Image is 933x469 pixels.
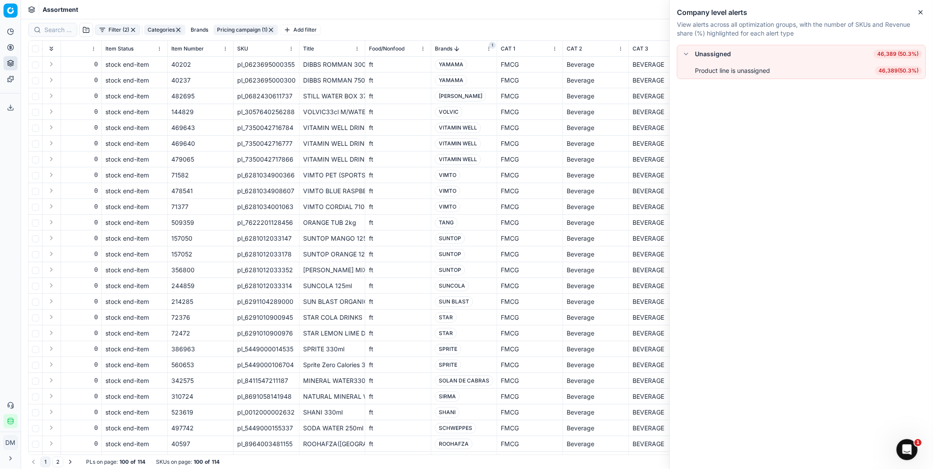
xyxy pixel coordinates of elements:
div: FMCG [501,60,559,69]
span: VOLVIC [435,107,463,117]
div: VIMTO PET (SPORTS CAP) 250ml [303,171,362,180]
div: BEVERAGE [633,202,691,211]
div: DIBBS ROMMAN 750 ml [303,76,362,85]
div: 497742 [171,424,230,433]
div: BEVERAGE [633,266,691,274]
div: Beverage [567,250,625,259]
span: pl_6281012033178 [237,250,292,259]
span: VIMTO [435,202,460,212]
span: SUN BLAST [435,296,473,307]
div: FMCG [501,139,559,148]
div: VOLVIC33cl M/WATER-KIDS-SP.CAP [303,108,362,116]
button: Filter (2) [95,25,140,35]
div: 0 [40,345,98,354]
div: stock end-item [105,329,164,338]
div: ft [369,376,427,385]
span: SPRITE [435,344,461,354]
div: Beverage [567,297,625,306]
div: 478541 [171,187,230,195]
div: 0 [40,297,98,306]
button: Expand [46,217,57,227]
div: 144829 [171,108,230,116]
div: ft [369,281,427,290]
div: 0 [40,234,98,243]
span: VITAMIN WELL [435,154,481,165]
div: 0 [40,171,98,180]
span: pl_6281012033147 [237,234,292,243]
span: pl_7350042716777 [237,139,293,148]
div: stock end-item [105,123,164,132]
span: pl_6281034908607 [237,187,294,195]
div: ft [369,361,427,369]
div: Beverage [567,361,625,369]
div: 0 [40,92,98,101]
div: 71377 [171,202,230,211]
button: Expand [46,138,57,148]
div: stock end-item [105,392,164,401]
div: ft [369,266,427,274]
div: BEVERAGE [633,376,691,385]
div: VITAMIN WELL DRINK HYDRATE [303,155,362,164]
span: Title [303,45,314,52]
span: VIMTO [435,186,460,196]
div: FMCG [501,376,559,385]
div: 0 [40,250,98,259]
div: 40237 [171,76,230,85]
span: CAT 2 [567,45,582,52]
div: BEVERAGE [633,408,691,417]
div: FMCG [501,92,559,101]
span: SPRITE [435,360,461,370]
div: BEVERAGE [633,297,691,306]
div: 72376 [171,313,230,322]
div: FMCG [501,297,559,306]
span: pl_0623695000355 [237,60,295,69]
span: YAMAMA [435,75,467,86]
div: Beverage [567,234,625,243]
span: STAR [435,312,457,323]
div: Beverage [567,139,625,148]
span: pl_5449000155337 [237,424,293,433]
button: Expand [46,328,57,338]
div: Unassigned [695,50,731,58]
strong: 114 [212,458,220,465]
button: Expand [46,122,57,133]
p: View alerts across all optimization groups, with the number of SKUs and Revenue share (%) highlig... [677,20,926,38]
span: Assortment [43,5,78,14]
button: Expand [46,201,57,212]
div: stock end-item [105,218,164,227]
span: pl_5449000106704 [237,361,294,369]
div: Beverage [567,218,625,227]
span: pl_0012000002632 [237,408,295,417]
div: 0 [40,155,98,164]
button: Expand [46,375,57,386]
button: Brands [187,25,212,35]
span: 1 [915,439,922,446]
div: 0 [40,187,98,195]
div: 479065 [171,155,230,164]
div: stock end-item [105,361,164,369]
div: 386963 [171,345,230,354]
button: Expand [46,391,57,401]
div: 469640 [171,139,230,148]
div: stock end-item [105,281,164,290]
button: 1 [40,457,51,467]
button: Expand [46,407,57,417]
span: SCHWEPPES [435,423,476,433]
span: pl_8411547211187 [237,376,288,385]
div: ft [369,76,427,85]
button: Go to next page [65,457,76,467]
div: Beverage [567,202,625,211]
button: Expand [46,75,57,85]
div: stock end-item [105,250,164,259]
span: Brands [435,45,452,52]
button: Expand [46,106,57,117]
div: SODA WATER 250ml [303,424,362,433]
div: FMCG [501,218,559,227]
div: stock end-item [105,171,164,180]
span: pl_6281012033314 [237,281,292,290]
div: ft [369,424,427,433]
span: SHANI [435,407,459,418]
div: FMCG [501,234,559,243]
div: ft [369,187,427,195]
div: 0 [40,218,98,227]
